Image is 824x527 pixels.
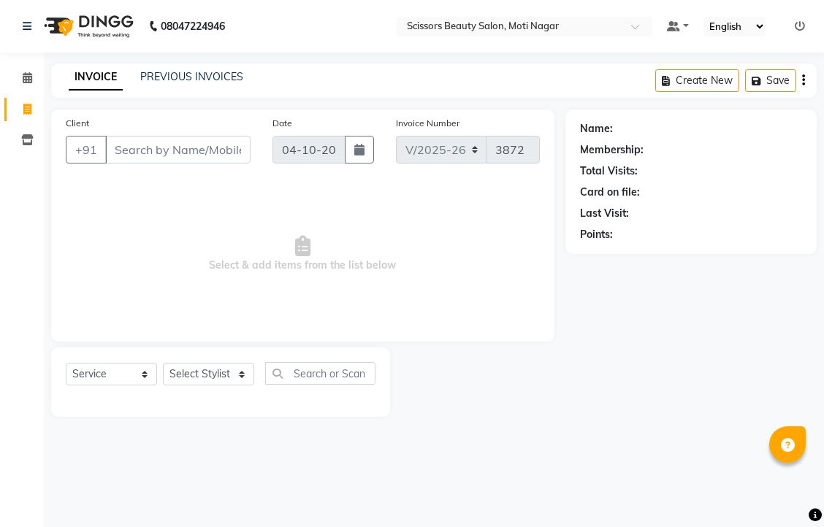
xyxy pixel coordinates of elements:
[105,136,251,164] input: Search by Name/Mobile/Email/Code
[580,227,613,242] div: Points:
[396,117,459,130] label: Invoice Number
[580,185,640,200] div: Card on file:
[580,142,644,158] div: Membership:
[580,164,638,179] div: Total Visits:
[66,117,89,130] label: Client
[69,64,123,91] a: INVOICE
[37,6,137,47] img: logo
[745,69,796,92] button: Save
[140,70,243,83] a: PREVIOUS INVOICES
[66,181,540,327] span: Select & add items from the list below
[161,6,225,47] b: 08047224946
[580,206,629,221] div: Last Visit:
[763,469,809,512] iframe: chat widget
[265,362,375,385] input: Search or Scan
[272,117,292,130] label: Date
[580,121,613,136] div: Name:
[66,136,107,164] button: +91
[655,69,739,92] button: Create New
